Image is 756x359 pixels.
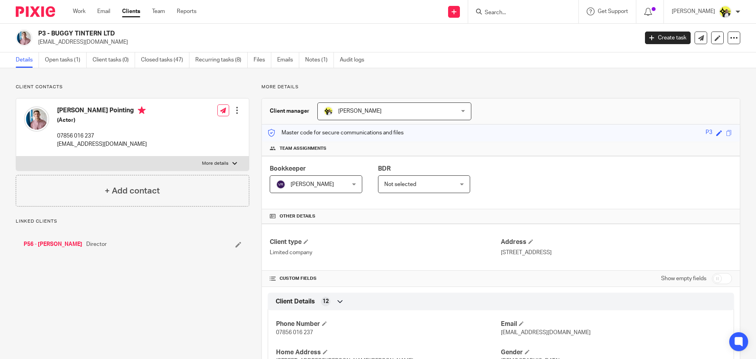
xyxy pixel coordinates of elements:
[122,7,140,15] a: Clients
[57,106,147,116] h4: [PERSON_NAME] Pointing
[57,116,147,124] h5: (Actor)
[24,240,82,248] a: P56 - [PERSON_NAME]
[202,160,228,167] p: More details
[268,129,404,137] p: Master code for secure communications and files
[277,52,299,68] a: Emails
[501,249,732,257] p: [STREET_ADDRESS]
[254,52,271,68] a: Files
[384,182,416,187] span: Not selected
[38,38,633,46] p: [EMAIL_ADDRESS][DOMAIN_NAME]
[97,7,110,15] a: Email
[16,84,249,90] p: Client contacts
[261,84,740,90] p: More details
[270,238,501,246] h4: Client type
[276,320,501,328] h4: Phone Number
[38,30,514,38] h2: P3 - BUGGY TINTERN LTD
[270,166,306,172] span: Bookkeeper
[322,298,329,305] span: 12
[152,7,165,15] a: Team
[16,30,32,46] img: Jonathan%20Pointing.jpg
[484,9,555,17] input: Search
[93,52,135,68] a: Client tasks (0)
[73,7,85,15] a: Work
[276,348,501,357] h4: Home Address
[195,52,248,68] a: Recurring tasks (8)
[340,52,370,68] a: Audit logs
[706,128,712,138] div: P3
[177,7,196,15] a: Reports
[270,275,501,282] h4: CUSTOM FIELDS
[645,32,691,44] a: Create task
[57,132,147,140] p: 07856 016 237
[280,213,315,219] span: Other details
[141,52,189,68] a: Closed tasks (47)
[138,106,146,114] i: Primary
[45,52,87,68] a: Open tasks (1)
[338,108,382,114] span: [PERSON_NAME]
[276,298,315,306] span: Client Details
[24,106,49,132] img: Jonathan%20Pointing.jpg
[672,7,715,15] p: [PERSON_NAME]
[501,320,726,328] h4: Email
[501,330,591,335] span: [EMAIL_ADDRESS][DOMAIN_NAME]
[276,180,285,189] img: svg%3E
[86,240,107,248] span: Director
[276,330,313,335] span: 07856 016 237
[280,145,326,152] span: Team assignments
[291,182,334,187] span: [PERSON_NAME]
[378,166,391,172] span: BDR
[105,185,160,197] h4: + Add contact
[501,238,732,246] h4: Address
[16,6,55,17] img: Pixie
[16,218,249,225] p: Linked clients
[324,106,333,116] img: Carine-Starbridge.jpg
[661,275,706,283] label: Show empty fields
[57,140,147,148] p: [EMAIL_ADDRESS][DOMAIN_NAME]
[719,6,732,18] img: Carine-Starbridge.jpg
[598,9,628,14] span: Get Support
[270,107,309,115] h3: Client manager
[270,249,501,257] p: Limited company
[501,348,726,357] h4: Gender
[16,52,39,68] a: Details
[305,52,334,68] a: Notes (1)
